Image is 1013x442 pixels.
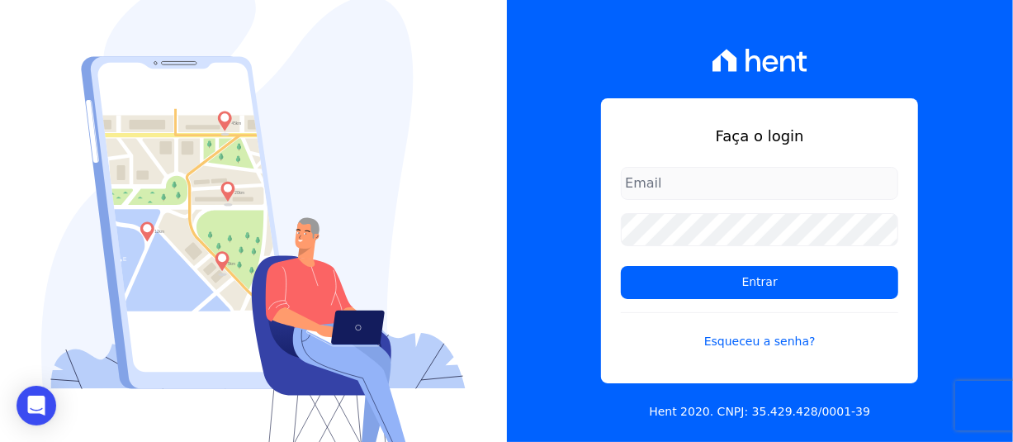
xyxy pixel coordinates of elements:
[17,386,56,425] div: Open Intercom Messenger
[621,312,898,350] a: Esqueceu a senha?
[621,125,898,147] h1: Faça o login
[621,167,898,200] input: Email
[649,403,870,421] p: Hent 2020. CNPJ: 35.429.428/0001-39
[621,266,898,299] input: Entrar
